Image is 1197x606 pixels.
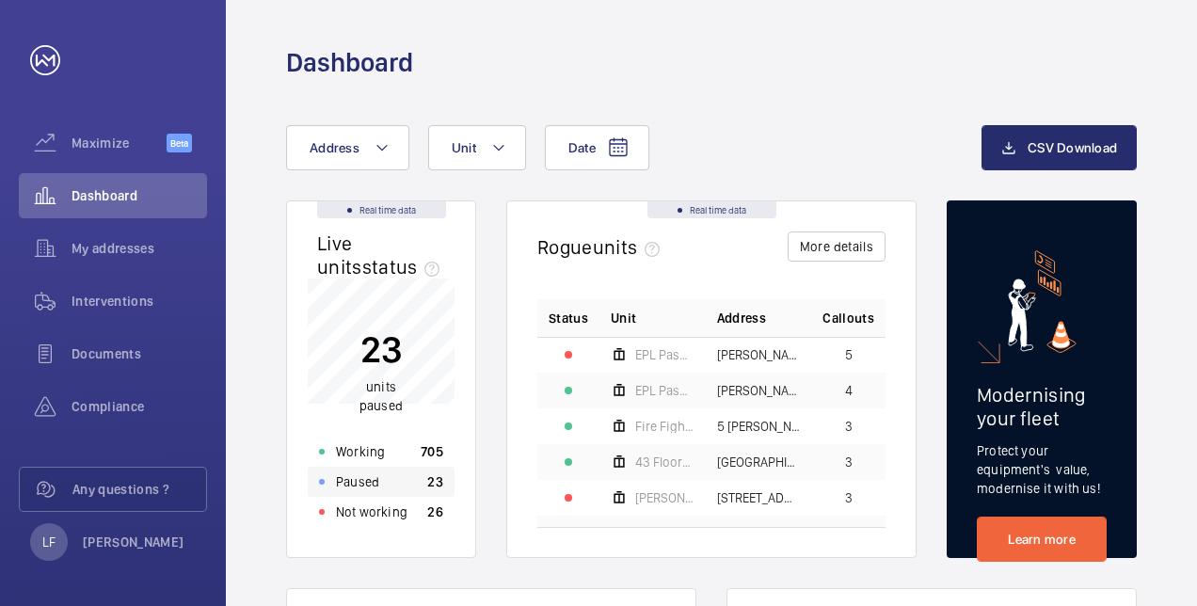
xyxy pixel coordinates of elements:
p: [PERSON_NAME] [83,533,184,551]
span: Unit [611,309,636,327]
span: Documents [72,344,207,363]
p: 23 [359,326,403,373]
h2: Rogue [537,235,667,259]
span: CSV Download [1028,140,1117,155]
span: Unit [452,140,476,155]
p: 705 [421,442,443,461]
span: Fire Fighting - EPL Passenger Lift [635,420,694,433]
span: Callouts [822,309,874,327]
span: EPL Passenger Lift No 2 [635,384,694,397]
span: 3 [845,420,853,433]
button: Unit [428,125,526,170]
h2: Live units [317,231,447,279]
p: Protect your equipment's value, modernise it with us! [977,441,1107,498]
span: Beta [167,134,192,152]
span: [PERSON_NAME] Platform Lift [635,491,694,504]
div: Real time data [647,201,776,218]
button: Address [286,125,409,170]
span: status [362,255,448,279]
p: Paused [336,472,379,491]
img: marketing-card.svg [1008,250,1077,353]
span: Interventions [72,292,207,311]
span: 5 [845,348,853,361]
span: paused [359,398,403,413]
span: Address [717,309,766,327]
p: Working [336,442,385,461]
span: units [593,235,668,259]
button: CSV Download [982,125,1137,170]
p: units [359,377,403,415]
p: 23 [427,472,443,491]
span: 4 [845,384,853,397]
span: Any questions ? [72,480,206,499]
span: 3 [845,491,853,504]
span: [GEOGRAPHIC_DATA] - [GEOGRAPHIC_DATA] [717,455,801,469]
span: Compliance [72,397,207,416]
div: Real time data [317,201,446,218]
h1: Dashboard [286,45,413,80]
span: EPL Passenger Lift No 1 [635,348,694,361]
span: Dashboard [72,186,207,205]
span: Maximize [72,134,167,152]
span: Date [568,140,596,155]
span: 5 [PERSON_NAME] House - High Risk Building - [GEOGRAPHIC_DATA][PERSON_NAME] [717,420,801,433]
button: More details [788,231,886,262]
span: [PERSON_NAME] House - [PERSON_NAME][GEOGRAPHIC_DATA] [717,384,801,397]
span: My addresses [72,239,207,258]
span: [STREET_ADDRESS][PERSON_NAME] - [PERSON_NAME][GEOGRAPHIC_DATA] [717,491,801,504]
button: Date [545,125,649,170]
a: Learn more [977,517,1107,562]
span: 3 [845,455,853,469]
span: Address [310,140,359,155]
h2: Modernising your fleet [977,383,1107,430]
p: Not working [336,502,407,521]
p: 26 [427,502,443,521]
span: [PERSON_NAME] House - High Risk Building - [PERSON_NAME][GEOGRAPHIC_DATA] [717,348,801,361]
span: 43 Floors machine room less middle lift [635,455,694,469]
p: LF [42,533,56,551]
p: Status [549,309,588,327]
